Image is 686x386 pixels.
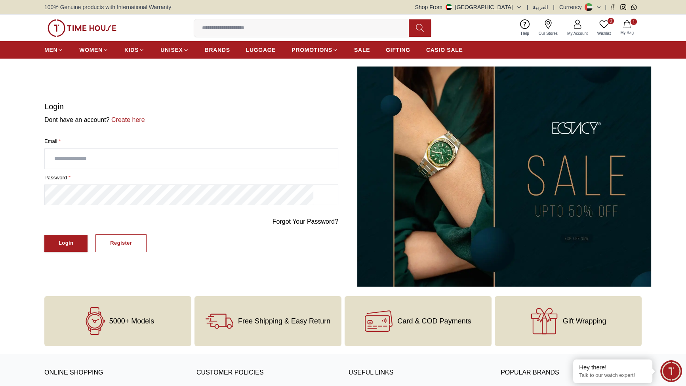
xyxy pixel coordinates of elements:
[501,367,642,379] h3: Popular Brands
[415,3,522,11] button: Shop From[GEOGRAPHIC_DATA]
[605,3,606,11] span: |
[527,3,528,11] span: |
[44,46,57,54] span: MEN
[238,317,330,325] span: Free Shipping & Easy Return
[533,3,548,11] button: العربية
[610,4,615,10] a: Facebook
[620,4,626,10] a: Instagram
[386,46,410,54] span: GIFTING
[44,367,185,379] h3: ONLINE SHOPPING
[563,317,606,325] span: Gift Wrapping
[205,46,230,54] span: BRANDS
[553,3,555,11] span: |
[48,19,116,37] img: ...
[124,43,145,57] a: KIDS
[631,19,637,25] span: 1
[559,3,585,11] div: Currency
[564,30,591,36] span: My Account
[79,43,109,57] a: WOMEN
[615,19,638,37] button: 1My Bag
[534,18,562,38] a: Our Stores
[95,234,147,252] button: Register
[594,30,614,36] span: Wishlist
[535,30,561,36] span: Our Stores
[354,46,370,54] span: SALE
[397,317,471,325] span: Card & COD Payments
[44,115,338,125] p: Dont have an account?
[44,3,171,11] span: 100% Genuine products with International Warranty
[349,367,490,379] h3: USEFUL LINKS
[44,137,338,145] label: Email
[110,239,132,248] div: Register
[292,43,338,57] a: PROMOTIONS
[593,18,615,38] a: 0Wishlist
[59,239,73,248] div: Login
[518,30,532,36] span: Help
[272,217,338,226] a: Forgot Your Password?
[44,43,63,57] a: MEN
[516,18,534,38] a: Help
[160,43,189,57] a: UNISEX
[205,43,230,57] a: BRANDS
[246,46,276,54] span: LUGGAGE
[660,360,682,382] div: Chat Widget
[617,30,637,36] span: My Bag
[109,317,154,325] span: 5000+ Models
[579,372,646,379] p: Talk to our watch expert!
[608,18,614,24] span: 0
[160,46,183,54] span: UNISEX
[196,367,337,379] h3: CUSTOMER POLICIES
[426,46,463,54] span: CASIO SALE
[44,101,338,112] h1: Login
[292,46,332,54] span: PROMOTIONS
[44,174,338,182] label: password
[246,43,276,57] a: LUGGAGE
[386,43,410,57] a: GIFTING
[44,235,88,252] button: Login
[579,363,646,371] div: Hey there!
[357,67,651,287] img: ...
[124,46,139,54] span: KIDS
[631,4,637,10] a: Whatsapp
[110,116,145,123] a: Create here
[79,46,103,54] span: WOMEN
[446,4,452,10] img: United Arab Emirates
[426,43,463,57] a: CASIO SALE
[354,43,370,57] a: SALE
